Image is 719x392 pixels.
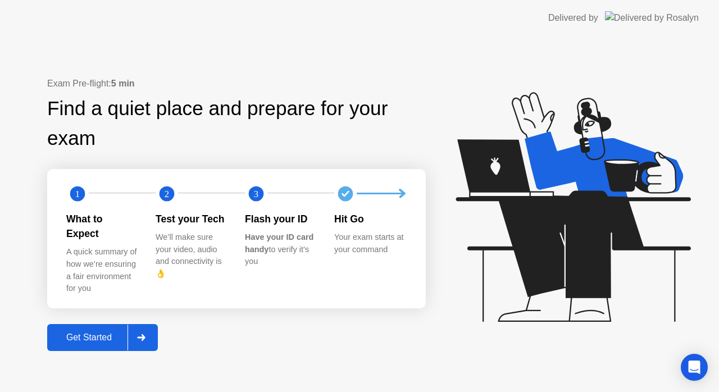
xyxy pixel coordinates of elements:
button: Get Started [47,324,158,351]
img: Delivered by Rosalyn [605,11,699,24]
text: 2 [165,188,169,199]
div: A quick summary of how we’re ensuring a fair environment for you [66,246,138,294]
div: Flash your ID [245,212,316,226]
div: Hit Go [334,212,406,226]
div: to verify it’s you [245,231,316,268]
div: Test your Tech [156,212,227,226]
div: Your exam starts at your command [334,231,406,256]
div: Exam Pre-flight: [47,77,426,90]
div: What to Expect [66,212,138,241]
div: Delivered by [548,11,598,25]
b: 5 min [111,79,135,88]
div: Get Started [51,332,128,343]
text: 1 [75,188,80,199]
div: Open Intercom Messenger [681,354,708,381]
div: Find a quiet place and prepare for your exam [47,94,426,153]
text: 3 [254,188,258,199]
b: Have your ID card handy [245,233,313,254]
div: We’ll make sure your video, audio and connectivity is 👌 [156,231,227,280]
